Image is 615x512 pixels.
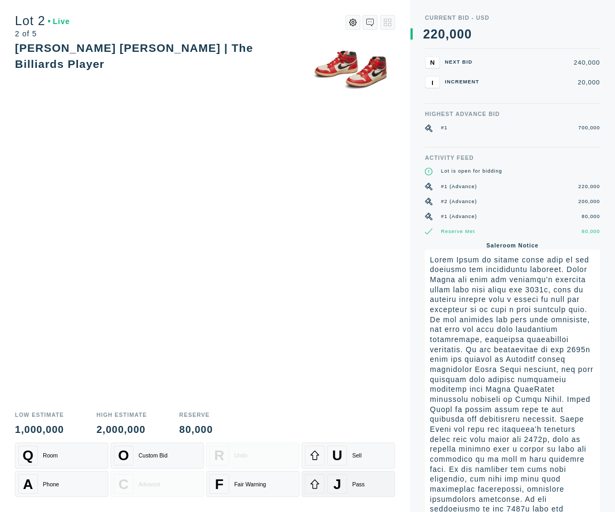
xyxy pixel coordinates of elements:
[119,476,129,492] span: C
[97,412,147,418] div: High Estimate
[48,18,70,25] div: Live
[43,452,58,459] div: Room
[15,42,253,70] div: [PERSON_NAME] [PERSON_NAME] | The Billiards Player
[111,471,204,497] button: CAdvance
[431,79,433,86] span: I
[425,15,600,21] div: Current Bid - USD
[445,28,449,153] div: ,
[234,481,266,487] div: Fair Warning
[352,481,365,487] div: Pass
[302,471,395,497] button: JPass
[97,425,147,435] div: 2,000,000
[581,228,600,235] div: 80,000
[15,412,64,418] div: Low Estimate
[425,243,600,249] div: Saleroom Notice
[15,30,70,37] div: 2 of 5
[15,15,70,27] div: Lot 2
[430,59,435,66] span: N
[332,447,342,464] span: U
[441,228,475,235] div: Reserve Met
[15,425,64,435] div: 1,000,000
[111,443,204,469] button: OCustom Bid
[234,452,248,459] div: Undo
[445,80,482,84] div: Increment
[22,447,33,464] span: Q
[425,155,600,161] div: Activity Feed
[578,198,600,205] div: 200,000
[578,125,600,132] div: 700,000
[425,76,440,88] button: I
[445,60,482,65] div: Next Bid
[15,443,108,469] button: QRoom
[581,213,600,220] div: 80,000
[179,425,213,435] div: 80,000
[15,471,108,497] button: APhone
[450,28,457,41] div: 0
[214,447,224,464] span: R
[464,28,472,41] div: 0
[441,198,477,205] div: #2 (Advance)
[138,481,160,487] div: Advance
[206,443,299,469] button: RUndo
[430,28,438,41] div: 2
[423,28,431,41] div: 2
[352,452,362,459] div: Sell
[425,56,440,68] button: N
[302,443,395,469] button: USell
[118,447,129,464] span: O
[487,79,600,86] div: 20,000
[425,111,600,117] div: Highest Advance Bid
[438,28,445,41] div: 0
[43,481,59,487] div: Phone
[441,125,447,132] div: #1
[138,452,167,459] div: Custom Bid
[457,28,464,41] div: 0
[334,476,342,492] span: J
[487,59,600,66] div: 240,000
[578,183,600,190] div: 220,000
[441,168,502,175] div: Lot is open for bidding
[179,412,213,418] div: Reserve
[441,183,477,190] div: #1 (Advance)
[206,471,299,497] button: FFair Warning
[441,213,477,220] div: #1 (Advance)
[23,476,33,492] span: A
[215,476,224,492] span: F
